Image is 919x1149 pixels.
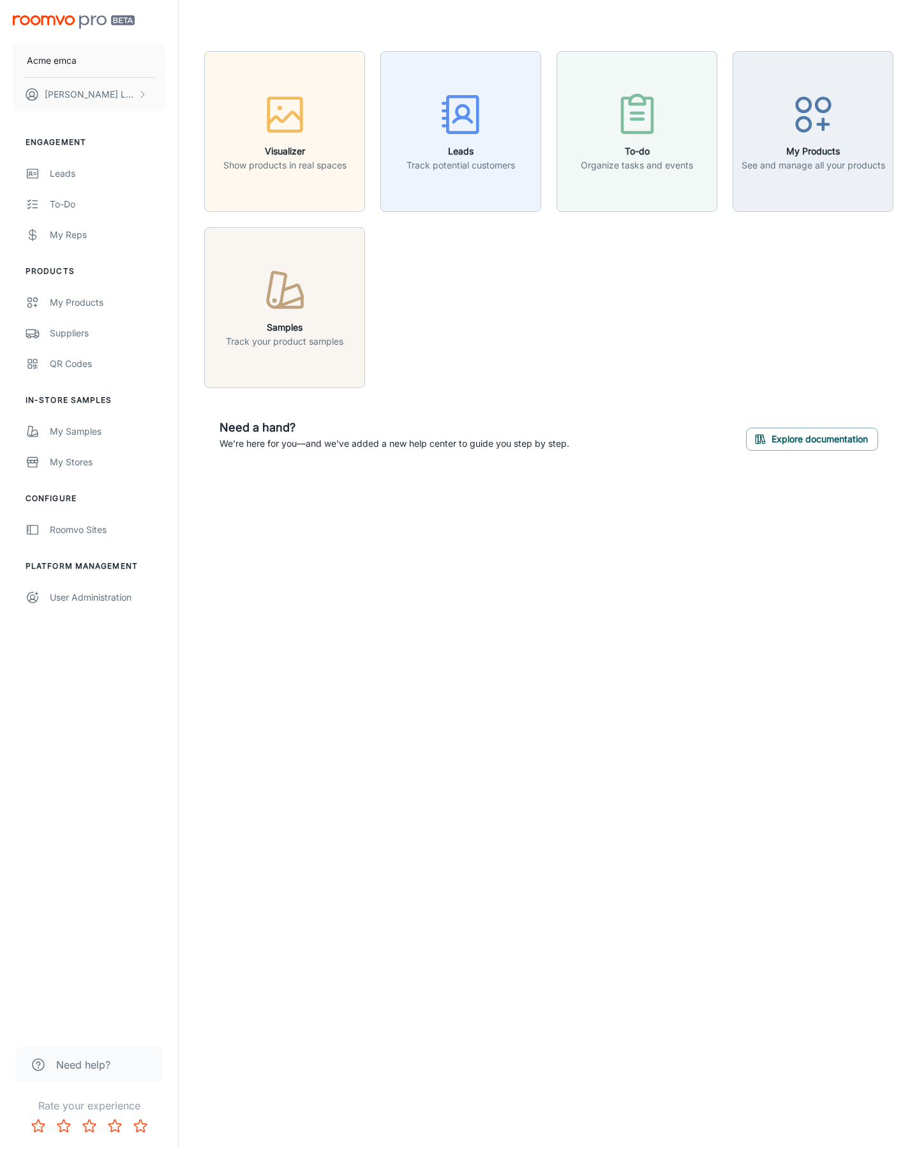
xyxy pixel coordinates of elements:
[220,419,569,437] h6: Need a hand?
[223,158,347,172] p: Show products in real spaces
[733,124,893,137] a: My ProductsSee and manage all your products
[45,87,135,101] p: [PERSON_NAME] Leaptools
[204,300,365,313] a: SamplesTrack your product samples
[223,144,347,158] h6: Visualizer
[746,432,878,444] a: Explore documentation
[557,124,717,137] a: To-doOrganize tasks and events
[407,144,515,158] h6: Leads
[742,158,885,172] p: See and manage all your products
[13,44,165,77] button: Acme emca
[50,357,165,371] div: QR Codes
[226,320,343,334] h6: Samples
[50,228,165,242] div: My Reps
[204,227,365,388] button: SamplesTrack your product samples
[380,124,541,137] a: LeadsTrack potential customers
[557,51,717,212] button: To-doOrganize tasks and events
[581,144,693,158] h6: To-do
[50,455,165,469] div: My Stores
[50,424,165,439] div: My Samples
[13,78,165,111] button: [PERSON_NAME] Leaptools
[380,51,541,212] button: LeadsTrack potential customers
[50,326,165,340] div: Suppliers
[204,51,365,212] button: VisualizerShow products in real spaces
[742,144,885,158] h6: My Products
[733,51,893,212] button: My ProductsSee and manage all your products
[50,197,165,211] div: To-do
[226,334,343,349] p: Track your product samples
[407,158,515,172] p: Track potential customers
[581,158,693,172] p: Organize tasks and events
[27,54,77,68] p: Acme emca
[220,437,569,451] p: We're here for you—and we've added a new help center to guide you step by step.
[746,428,878,451] button: Explore documentation
[50,296,165,310] div: My Products
[50,167,165,181] div: Leads
[13,15,135,29] img: Roomvo PRO Beta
